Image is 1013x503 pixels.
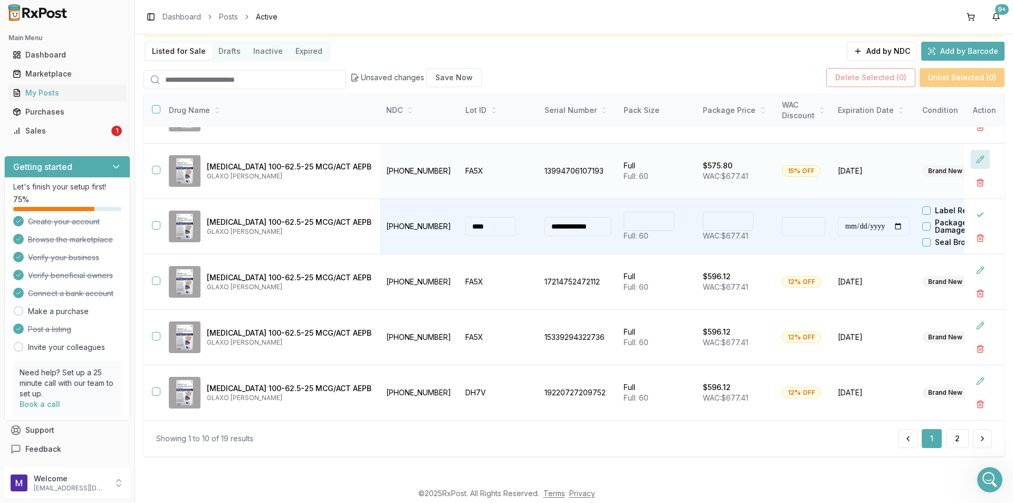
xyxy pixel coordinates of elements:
[163,12,201,22] a: Dashboard
[28,288,113,299] span: Connect a bank account
[4,65,130,82] button: Marketplace
[703,393,748,402] span: WAC: $677.41
[916,93,995,128] th: Condition
[782,331,821,343] div: 12% OFF
[9,324,202,341] textarea: Message…
[538,254,617,310] td: 17214752472112
[971,150,990,169] button: Edit
[28,270,113,281] span: Verify beneficial owners
[4,46,130,63] button: Dashboard
[465,105,532,116] div: Lot ID
[617,310,696,365] td: Full
[703,160,732,171] p: $575.80
[169,266,200,298] img: Trelegy Ellipta 100-62.5-25 MCG/ACT AEPB
[128,185,138,195] span: amazing
[169,321,200,353] img: Trelegy Ellipta 100-62.5-25 MCG/ACT AEPB
[111,126,122,136] div: 1
[176,250,194,260] div: hello
[847,42,917,61] button: Add by NDC
[181,341,198,358] button: Send a message…
[17,77,165,98] div: [MEDICAL_DATA] was able to get for $5500
[380,254,459,310] td: [PHONE_NUMBER]
[459,365,538,421] td: DH7V
[922,387,968,398] div: Brand New
[838,166,910,176] span: [DATE]
[4,4,72,21] img: RxPost Logo
[4,440,130,459] button: Feedback
[703,338,748,347] span: WAC: $677.41
[971,316,990,335] button: Edit
[13,69,122,79] div: Marketplace
[624,282,648,291] span: Full: 60
[703,271,731,282] p: $596.12
[8,137,203,171] div: Roxy says…
[13,126,109,136] div: Sales
[33,346,42,354] button: Gif picker
[13,182,121,192] p: Let's finish your setup first!
[8,25,203,57] div: Elizabeth says…
[4,122,130,139] button: Sales1
[7,4,27,24] button: go back
[207,338,371,347] p: GLAXO [PERSON_NAME]
[946,429,969,448] a: 2
[617,254,696,310] td: Full
[289,43,329,60] button: Expired
[8,229,203,243] div: [DATE]
[8,64,126,83] a: Marketplace
[617,93,696,128] th: Pack Size
[922,429,942,448] button: 1
[350,68,482,87] div: Unsaved changes
[426,68,482,87] button: Save Now
[971,372,990,391] button: Edit
[977,467,1002,492] iframe: Intercom live chat
[207,383,371,394] p: [MEDICAL_DATA] 100-62.5-25 MCG/ACT AEPB
[168,243,203,267] div: hello
[544,105,611,116] div: Serial Number
[703,231,748,240] span: WAC: $677.41
[624,338,648,347] span: Full: 60
[8,171,203,229] div: Roxy says…
[921,42,1005,61] button: Add by Barcode
[971,173,990,192] button: Delete
[380,365,459,421] td: [PHONE_NUMBER]
[165,32,194,42] div: Thanks!
[34,484,107,492] p: [EMAIL_ADDRESS][DOMAIN_NAME]
[17,143,165,164] div: Help [PERSON_NAME] understand how they’re doing:
[538,310,617,365] td: 15339294322736
[28,234,113,245] span: Browse the marketplace
[971,229,990,248] button: Delete
[13,50,122,60] div: Dashboard
[386,105,453,116] div: NDC
[25,444,61,454] span: Feedback
[8,34,126,42] h2: Main Menu
[703,382,731,393] p: $596.12
[28,252,99,263] span: Verify your business
[212,43,247,60] button: Drafts
[50,346,59,354] button: Upload attachment
[8,105,203,137] div: Manuel says…
[703,327,731,337] p: $596.12
[17,111,104,122] div: sorry not meant for you
[20,400,60,409] a: Book a call
[22,184,143,196] div: You rated the conversation
[624,231,648,240] span: Full: 60
[28,342,105,353] a: Invite your colleagues
[169,377,200,409] img: Trelegy Ellipta 100-62.5-25 MCG/ACT AEPB
[46,274,194,295] div: is there a way to get text notifications in addition to emails for sales
[617,365,696,421] td: Full
[782,100,825,121] div: WAC Discount
[971,205,990,224] button: Close
[165,4,185,24] button: Home
[459,144,538,199] td: FA5X
[207,217,371,227] p: [MEDICAL_DATA] 100-62.5-25 MCG/ACT AEPB
[28,306,89,317] a: Make a purchase
[8,83,126,102] a: My Posts
[459,254,538,310] td: FA5X
[838,277,910,287] span: [DATE]
[8,309,203,376] div: Manuel says…
[8,243,203,268] div: Elizabeth says…
[4,103,130,120] button: Purchases
[256,12,278,22] span: Active
[971,261,990,280] button: Edit
[163,12,278,22] nav: breadcrumb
